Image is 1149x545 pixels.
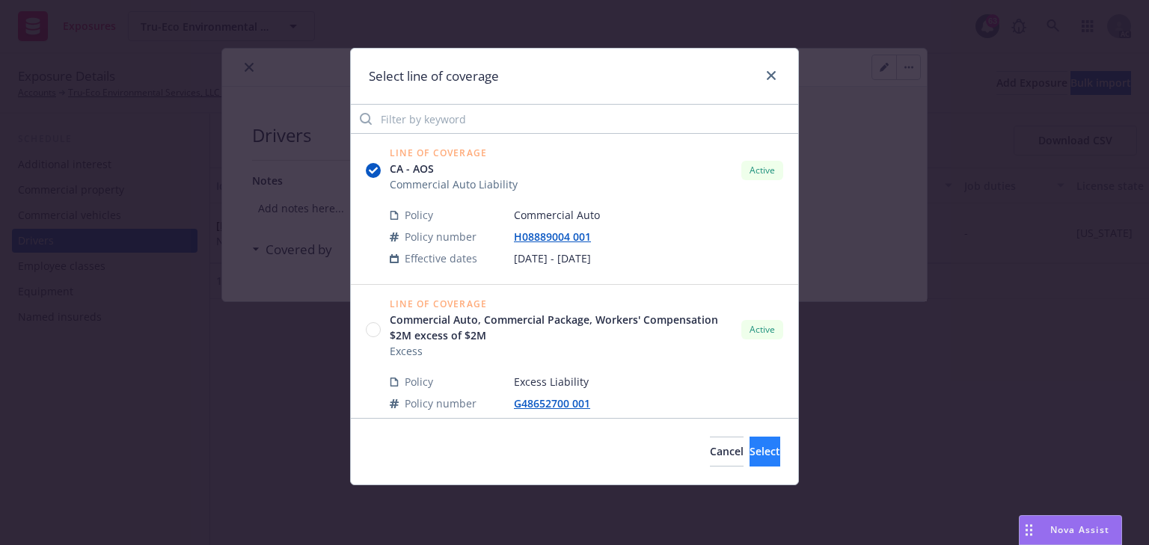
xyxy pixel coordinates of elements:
button: Cancel [710,437,744,467]
span: Select [750,444,780,458]
span: Policy number [405,229,477,244]
span: Excess [390,343,741,359]
button: Select [750,437,780,467]
a: Commercial Auto, Commercial Package, Workers' Compensation $2M excess of $2M [390,312,741,343]
span: Active [747,164,777,177]
a: H08889004 001 [514,230,603,244]
a: G48652700 001 [514,396,602,410]
span: Line of Coverage [390,300,741,309]
a: CA - AOS [390,161,518,176]
button: Nova Assist [1019,515,1122,545]
div: Drag to move [1020,516,1038,544]
span: Policy [405,374,433,389]
span: Commercial Auto Liability [390,176,518,192]
input: Filter by keyword [351,104,798,134]
h1: Select line of coverage [369,67,499,86]
span: [DATE] - [DATE] [514,417,783,433]
span: Nova Assist [1050,523,1109,536]
span: Cancel [710,444,744,458]
span: Policy number [405,395,477,411]
span: Policy [405,207,433,223]
span: Commercial Auto [514,207,783,223]
span: Line of Coverage [390,149,518,158]
span: Excess Liability [514,374,783,389]
a: close [762,67,780,84]
span: [DATE] - [DATE] [514,250,783,266]
span: Active [747,323,777,336]
span: Effective dates [405,250,477,266]
span: Effective dates [405,417,477,433]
